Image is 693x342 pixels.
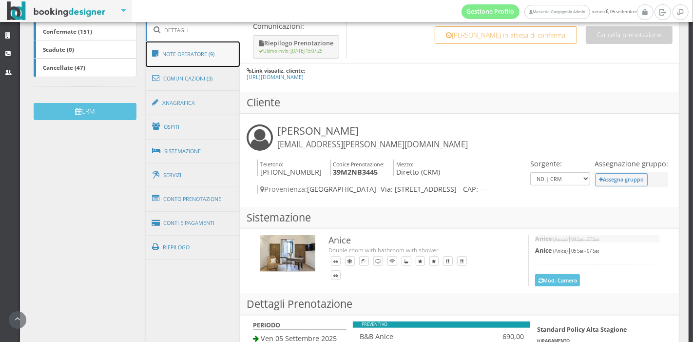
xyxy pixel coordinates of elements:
[146,211,240,236] a: Conti e Pagamenti
[353,322,530,328] div: PREVENTIVO
[360,332,480,341] h4: B&B Anice
[146,114,240,140] a: Ospiti
[260,184,307,194] span: Provenienza:
[43,27,92,35] b: Confermate (151)
[328,235,508,246] h3: Anice
[381,184,457,194] span: Via: [STREET_ADDRESS]
[146,66,240,91] a: Comunicazioni (3)
[328,246,508,254] div: Double room with bathroom with shower
[535,235,659,242] h5: |
[240,207,679,229] h3: Sistemazione
[257,185,528,193] h4: [GEOGRAPHIC_DATA] -
[535,235,552,243] b: Anice
[146,186,240,212] a: Conto Prenotazione
[277,124,468,150] h3: [PERSON_NAME]
[571,248,599,254] small: 05 Set - 07 Set
[393,160,440,177] h4: Diretto (CRM)
[537,325,627,334] b: Standard Policy Alta Stagione
[595,160,668,168] h4: Assegnazione gruppo:
[240,293,679,315] h3: Dettagli Prenotazione
[251,67,305,74] b: Link visualiz. cliente:
[571,236,599,242] small: 04 Set - 07 Set
[277,139,468,150] small: [EMAIL_ADDRESS][PERSON_NAME][DOMAIN_NAME]
[253,22,341,30] p: Comunicazioni:
[459,184,487,194] span: - CAP: ---
[34,22,136,40] a: Confermate (151)
[43,63,85,71] b: Cancellate (47)
[146,163,240,188] a: Servizi
[146,41,240,67] a: Note Operatore (9)
[535,247,659,254] h5: |
[240,92,679,114] h3: Cliente
[553,248,568,254] small: (Anice)
[586,26,673,43] button: Cancella prenotazione
[146,235,240,260] a: Riepilogo
[553,236,568,242] small: (Anice)
[247,73,304,80] a: [URL][DOMAIN_NAME]
[524,5,590,19] a: Masseria Gorgognolo Admin
[253,35,339,59] button: Riepilogo Prenotazione Ultimo invio: [DATE] 15:07:25
[34,59,136,77] a: Cancellate (47)
[259,48,322,54] small: Ultimo invio: [DATE] 15:07:25
[396,161,413,168] small: Mezzo:
[333,161,385,168] small: Codice Prenotazione:
[43,45,74,53] b: Scadute (0)
[146,139,240,164] a: Sistemazione
[493,332,524,341] h4: 690,00
[34,103,136,120] button: CRM
[253,321,280,329] b: PERIODO
[596,173,648,186] button: Assegna gruppo
[260,161,283,168] small: Telefono:
[535,246,552,255] b: Anice
[34,40,136,59] a: Scadute (0)
[7,1,106,20] img: BookingDesigner.com
[257,160,322,177] h4: [PHONE_NUMBER]
[535,274,580,286] button: Mod. Camera
[333,167,378,177] b: 39M2NB3445
[530,160,590,168] h4: Sorgente:
[462,4,520,19] a: Gestione Profilo
[462,4,637,19] span: venerdì, 05 settembre
[435,26,577,43] button: [PERSON_NAME] in attesa di conferma
[260,235,315,272] img: c61cfc06592711ee9b0b027e0800ecac.jpg
[146,90,240,116] a: Anagrafica
[146,18,240,42] a: Dettagli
